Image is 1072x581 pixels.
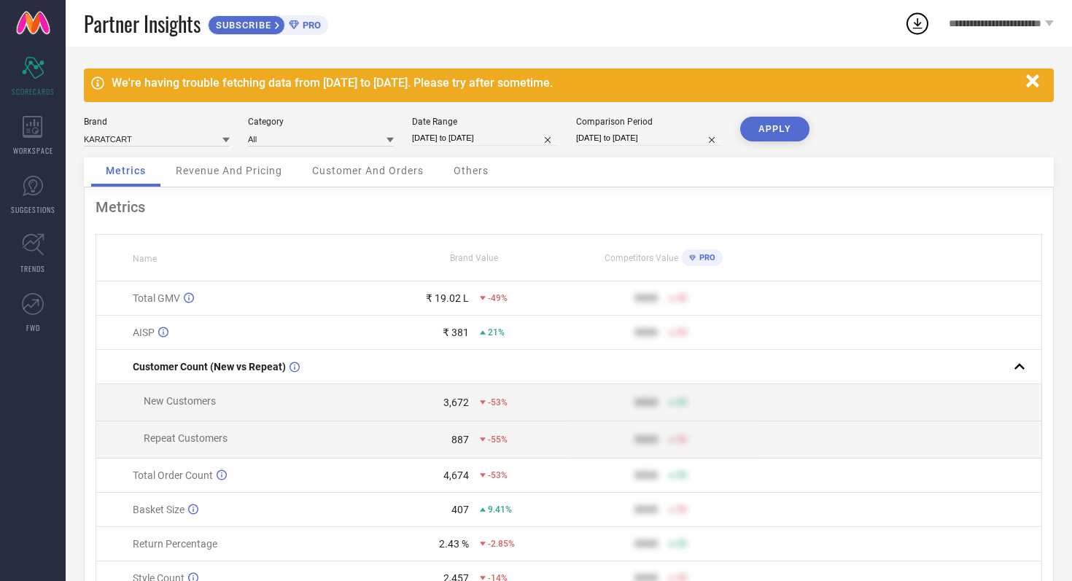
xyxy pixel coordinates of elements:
span: FWD [26,322,40,333]
span: Repeat Customers [144,432,228,444]
span: 50 [677,293,687,303]
div: 9999 [634,469,658,481]
span: Revenue And Pricing [176,165,282,176]
span: -53% [488,470,508,480]
span: AISP [133,327,155,338]
span: PRO [696,253,715,262]
span: SUBSCRIBE [209,20,275,31]
div: ₹ 381 [443,327,469,338]
span: PRO [299,20,321,31]
span: Customer Count (New vs Repeat) [133,361,286,373]
span: -55% [488,434,508,445]
span: TRENDS [20,263,45,274]
span: 9.41% [488,504,512,515]
div: Category [248,117,394,127]
span: -53% [488,397,508,408]
span: 50 [677,539,687,549]
div: 9999 [634,538,658,550]
span: SCORECARDS [12,86,55,97]
span: Customer And Orders [312,165,424,176]
input: Select date range [412,130,558,146]
span: WORKSPACE [13,145,53,156]
div: ₹ 19.02 L [426,292,469,304]
div: Open download list [904,10,931,36]
span: 50 [677,470,687,480]
span: Brand Value [450,253,498,263]
div: 4,674 [443,469,469,481]
span: 50 [677,434,687,445]
span: -49% [488,293,508,303]
div: 3,672 [443,397,469,408]
div: We're having trouble fetching data from [DATE] to [DATE]. Please try after sometime. [112,76,1019,90]
div: 407 [451,504,469,515]
span: SUGGESTIONS [11,204,55,215]
span: -2.85% [488,539,515,549]
div: 9999 [634,397,658,408]
span: 50 [677,327,687,338]
div: Comparison Period [576,117,722,127]
div: 9999 [634,327,658,338]
div: 9999 [634,504,658,515]
span: 50 [677,397,687,408]
span: Name [133,254,157,264]
div: Date Range [412,117,558,127]
span: Metrics [106,165,146,176]
span: Total GMV [133,292,180,304]
button: APPLY [740,117,809,141]
div: 9999 [634,292,658,304]
span: Total Order Count [133,469,213,481]
span: Partner Insights [84,9,201,39]
span: Basket Size [133,504,185,515]
div: 9999 [634,434,658,445]
span: 50 [677,504,687,515]
span: Others [454,165,489,176]
div: 2.43 % [439,538,469,550]
a: SUBSCRIBEPRO [208,12,328,35]
span: New Customers [144,395,216,407]
span: Return Percentage [133,538,217,550]
span: Competitors Value [605,253,678,263]
div: Brand [84,117,230,127]
div: 887 [451,434,469,445]
span: 21% [488,327,505,338]
div: Metrics [96,198,1042,216]
input: Select comparison period [576,130,722,146]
